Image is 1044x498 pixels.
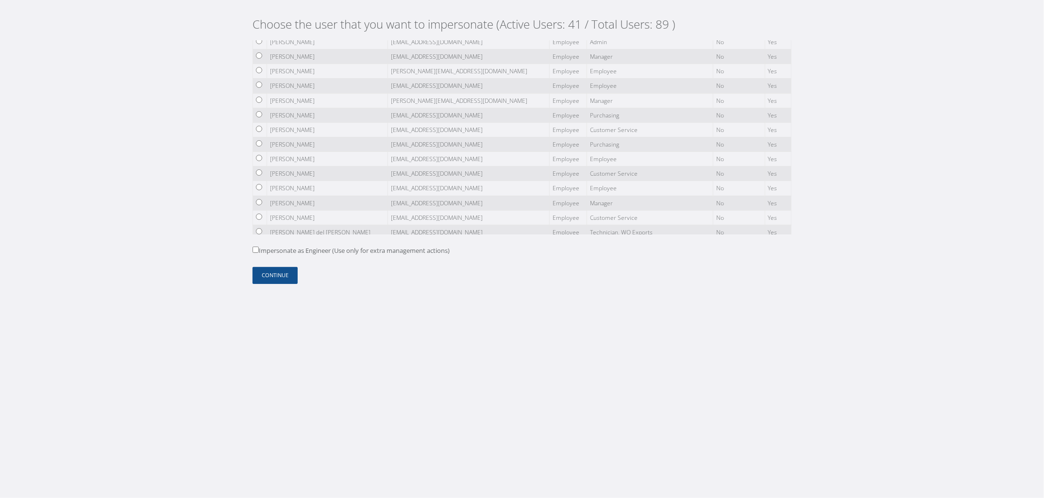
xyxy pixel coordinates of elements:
td: [EMAIL_ADDRESS][DOMAIN_NAME] [388,210,550,225]
td: [EMAIL_ADDRESS][DOMAIN_NAME] [388,79,550,93]
td: Employee [550,225,587,239]
td: Yes [765,108,791,122]
td: Employee [550,152,587,166]
td: [EMAIL_ADDRESS][DOMAIN_NAME] [388,122,550,137]
td: No [713,35,765,50]
td: No [713,210,765,225]
td: No [713,181,765,196]
td: [PERSON_NAME] [267,35,388,50]
td: [EMAIL_ADDRESS][DOMAIN_NAME] [388,137,550,152]
td: No [713,137,765,152]
td: Employee [550,122,587,137]
td: [EMAIL_ADDRESS][DOMAIN_NAME] [388,108,550,122]
td: [PERSON_NAME] [267,64,388,79]
td: Employee [550,196,587,210]
td: Employee [550,79,587,93]
td: [PERSON_NAME] [267,108,388,122]
td: Employee [550,166,587,181]
td: [PERSON_NAME] del [PERSON_NAME] [267,225,388,239]
td: [PERSON_NAME] [267,152,388,166]
td: [EMAIL_ADDRESS][DOMAIN_NAME] [388,152,550,166]
td: Employee [587,79,713,93]
td: Manager [587,196,713,210]
td: Yes [765,137,791,152]
td: Yes [765,93,791,108]
td: Yes [765,152,791,166]
td: No [713,108,765,122]
input: Impersonate as Engineer (Use only for extra management actions) [253,247,259,253]
td: Customer Service [587,166,713,181]
td: [PERSON_NAME] [267,122,388,137]
td: Yes [765,210,791,225]
td: Yes [765,225,791,239]
td: Employee [550,108,587,122]
button: Continue [253,267,298,284]
td: Admin [587,35,713,50]
td: [EMAIL_ADDRESS][DOMAIN_NAME] [388,50,550,64]
td: Purchasing [587,137,713,152]
td: [PERSON_NAME] [267,196,388,210]
td: Manager [587,50,713,64]
td: Employee [550,64,587,79]
td: No [713,166,765,181]
td: No [713,196,765,210]
td: [PERSON_NAME] [267,210,388,225]
td: Employee [550,210,587,225]
td: Yes [765,50,791,64]
td: Employee [550,93,587,108]
td: Yes [765,196,791,210]
td: [PERSON_NAME] [267,137,388,152]
td: Yes [765,166,791,181]
td: Employee [550,50,587,64]
td: Employee [587,181,713,196]
td: Yes [765,181,791,196]
td: No [713,64,765,79]
td: Yes [765,122,791,137]
td: [EMAIL_ADDRESS][DOMAIN_NAME] [388,196,550,210]
td: No [713,122,765,137]
td: [PERSON_NAME][EMAIL_ADDRESS][DOMAIN_NAME] [388,93,550,108]
td: [PERSON_NAME] [267,93,388,108]
td: [EMAIL_ADDRESS][DOMAIN_NAME] [388,225,550,239]
td: Employee [587,64,713,79]
td: Yes [765,64,791,79]
td: Employee [587,152,713,166]
td: No [713,79,765,93]
td: [PERSON_NAME] [267,79,388,93]
td: [EMAIL_ADDRESS][DOMAIN_NAME] [388,166,550,181]
td: Purchasing [587,108,713,122]
td: [EMAIL_ADDRESS][DOMAIN_NAME] [388,181,550,196]
td: No [713,50,765,64]
td: Customer Service [587,210,713,225]
td: [PERSON_NAME][EMAIL_ADDRESS][DOMAIN_NAME] [388,64,550,79]
td: Employee [550,181,587,196]
td: [PERSON_NAME] [267,166,388,181]
td: Yes [765,35,791,50]
label: Impersonate as Engineer (Use only for extra management actions) [253,246,450,256]
td: Employee [550,137,587,152]
td: Employee [550,35,587,50]
td: Customer Service [587,122,713,137]
td: Manager [587,93,713,108]
td: Technician, WO Exports [587,225,713,239]
td: [EMAIL_ADDRESS][DOMAIN_NAME] [388,35,550,50]
td: [PERSON_NAME] [267,50,388,64]
td: No [713,225,765,239]
h2: Choose the user that you want to impersonate (Active Users: 41 / Total Users: 89 ) [253,17,791,32]
td: Yes [765,79,791,93]
td: [PERSON_NAME] [267,181,388,196]
td: No [713,93,765,108]
td: No [713,152,765,166]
